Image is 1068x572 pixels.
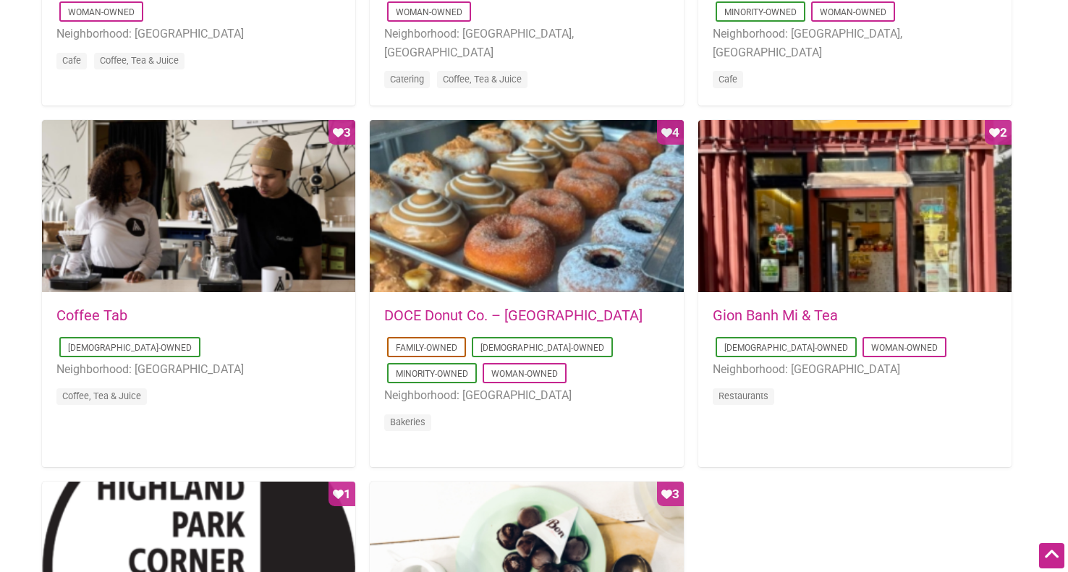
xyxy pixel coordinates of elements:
[719,74,737,85] a: Cafe
[871,343,938,353] a: Woman-Owned
[100,55,179,66] a: Coffee, Tea & Juice
[56,307,127,324] a: Coffee Tab
[713,360,997,379] li: Neighborhood: [GEOGRAPHIC_DATA]
[719,390,768,401] a: Restaurants
[62,390,141,401] a: Coffee, Tea & Juice
[443,74,522,85] a: Coffee, Tea & Juice
[396,343,457,353] a: Family-Owned
[390,74,424,85] a: Catering
[390,417,425,427] a: Bakeries
[384,25,669,61] li: Neighborhood: [GEOGRAPHIC_DATA], [GEOGRAPHIC_DATA]
[384,386,669,405] li: Neighborhood: [GEOGRAPHIC_DATA]
[56,25,341,43] li: Neighborhood: [GEOGRAPHIC_DATA]
[724,7,797,17] a: Minority-Owned
[384,307,643,324] a: DOCE Donut Co. – [GEOGRAPHIC_DATA]
[724,343,848,353] a: [DEMOGRAPHIC_DATA]-Owned
[396,7,462,17] a: Woman-Owned
[62,55,81,66] a: Cafe
[713,307,838,324] a: Gion Banh Mi & Tea
[713,25,997,61] li: Neighborhood: [GEOGRAPHIC_DATA], [GEOGRAPHIC_DATA]
[1039,543,1064,568] div: Scroll Back to Top
[491,369,558,379] a: Woman-Owned
[396,369,468,379] a: Minority-Owned
[68,343,192,353] a: [DEMOGRAPHIC_DATA]-Owned
[56,360,341,379] li: Neighborhood: [GEOGRAPHIC_DATA]
[820,7,886,17] a: Woman-Owned
[480,343,604,353] a: [DEMOGRAPHIC_DATA]-Owned
[68,7,135,17] a: Woman-Owned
